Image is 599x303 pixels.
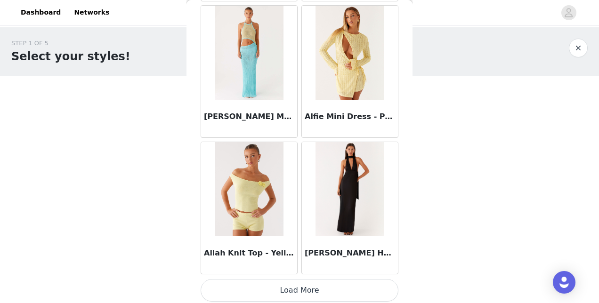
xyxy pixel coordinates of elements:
[305,111,395,122] h3: Alfie Mini Dress - Pastel Yellow
[553,271,575,294] div: Open Intercom Messenger
[215,6,283,100] img: Alexia Knit Maxi Dress - Multi
[201,279,398,302] button: Load More
[564,5,573,20] div: avatar
[15,2,66,23] a: Dashboard
[204,247,294,259] h3: Aliah Knit Top - Yellow
[68,2,115,23] a: Networks
[215,142,283,236] img: Aliah Knit Top - Yellow
[11,48,130,65] h1: Select your styles!
[204,111,294,122] h3: [PERSON_NAME] Maxi Dress - Multi
[11,39,130,48] div: STEP 1 OF 5
[305,247,395,259] h3: [PERSON_NAME] Halter Maxi Dress - Black
[316,6,384,100] img: Alfie Mini Dress - Pastel Yellow
[316,142,384,236] img: Alicia Satin Halter Maxi Dress - Black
